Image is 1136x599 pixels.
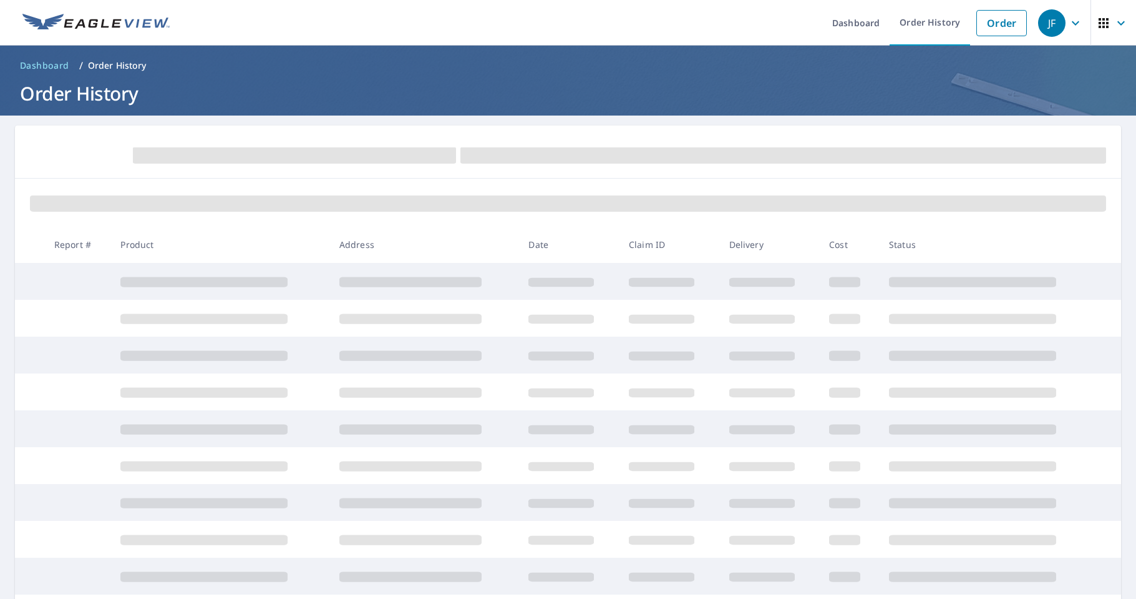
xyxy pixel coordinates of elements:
[619,226,719,263] th: Claim ID
[88,59,147,72] p: Order History
[976,10,1027,36] a: Order
[15,81,1121,106] h1: Order History
[22,14,170,32] img: EV Logo
[20,59,69,72] span: Dashboard
[819,226,879,263] th: Cost
[15,56,74,76] a: Dashboard
[44,226,111,263] th: Report #
[719,226,820,263] th: Delivery
[110,226,329,263] th: Product
[329,226,519,263] th: Address
[879,226,1098,263] th: Status
[518,226,619,263] th: Date
[1038,9,1066,37] div: JF
[79,58,83,73] li: /
[15,56,1121,76] nav: breadcrumb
